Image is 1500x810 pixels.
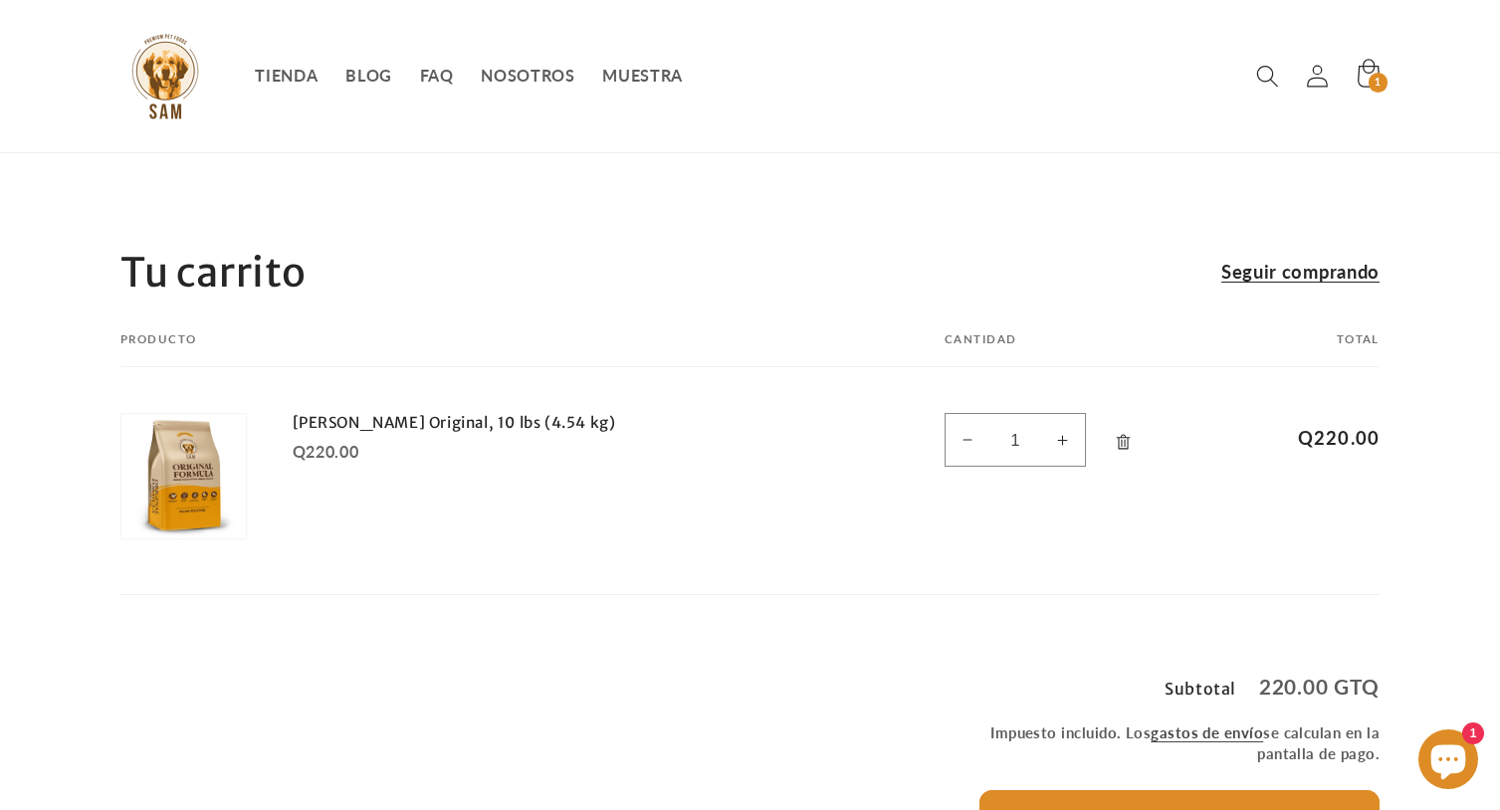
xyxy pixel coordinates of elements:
[1151,723,1263,741] a: gastos de envío
[1259,677,1380,698] p: 220.00 GTQ
[120,247,307,299] h1: Tu carrito
[1375,73,1382,93] span: 1
[602,66,683,86] span: MUESTRA
[979,722,1381,765] small: Impuesto incluido. Los se calculan en la pantalla de pago.
[481,66,575,86] span: NOSOTROS
[589,53,697,101] a: MUESTRA
[293,413,636,433] a: [PERSON_NAME] Original, 10 lbs (4.54 kg)
[255,66,318,86] span: TIENDA
[1263,425,1380,451] span: Q220.00
[1412,729,1484,794] inbox-online-store-chat: Chat de la tienda online Shopify
[1217,332,1380,367] th: Total
[876,332,1217,367] th: Cantidad
[1165,681,1236,697] h3: Subtotal
[293,440,636,463] div: Q220.00
[467,53,588,101] a: NOSOTROS
[345,66,392,86] span: BLOG
[420,66,454,86] span: FAQ
[120,32,210,121] img: Sam Pet Foods
[1221,257,1380,288] a: Seguir comprando
[1242,51,1293,101] summary: Búsqueda
[120,332,876,367] th: Producto
[406,53,468,101] a: FAQ
[1103,419,1143,466] a: Eliminar Sam Original, 10 lbs (4.54 kg)
[242,53,332,101] a: TIENDA
[331,53,405,101] a: BLOG
[990,413,1040,467] input: Cantidad para Sam Original, 10 lbs (4.54 kg)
